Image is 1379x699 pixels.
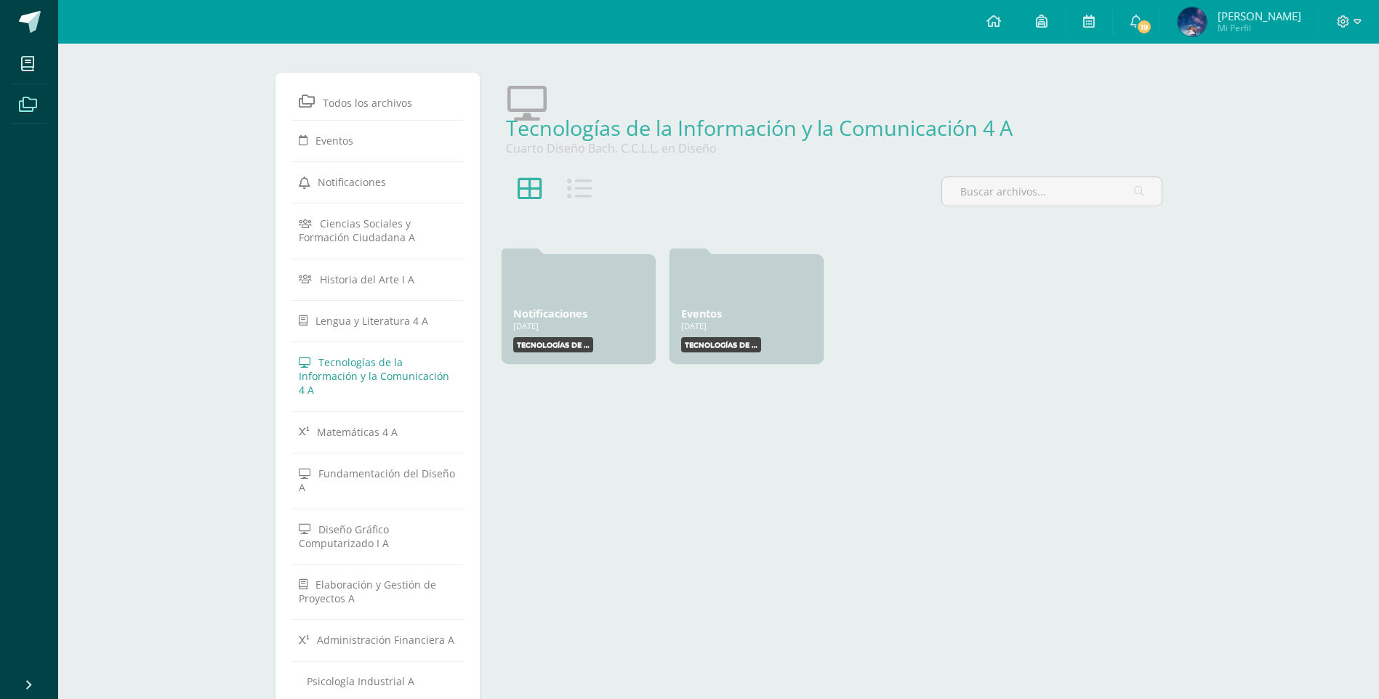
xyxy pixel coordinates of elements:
div: Tecnologías de la Información y la Comunicación 4 A [506,113,1157,142]
span: Tecnologías de la Información y la Comunicación 4 A [299,355,449,397]
span: Matemáticas 4 A [317,425,398,439]
a: Ciencias Sociales y Formación Ciudadana A [299,210,457,250]
a: Todos los archivos [299,88,457,114]
span: 19 [1136,19,1152,35]
span: [PERSON_NAME] [1218,9,1301,23]
span: Fundamentación del Diseño A [299,466,455,494]
input: Buscar archivos... [942,177,1162,206]
a: Notificaciones [513,307,587,320]
span: Psicología Industrial A [307,674,414,688]
span: Diseño Gráfico Computarizado I A [299,522,389,549]
label: Tecnologías de la Información y la Comunicación 4 [681,337,761,352]
label: Tecnologías de la Información y la Comunicación 4 [513,337,593,352]
a: Historia del Arte I A [299,266,457,292]
div: Notificaciones Tecnologías de la Información y la Comunicación 4 Cuarto Diseño Bach. C.C.L.L. en ... [513,307,644,320]
span: Administración Financiera A [317,633,454,647]
a: Elaboración y Gestión de Proyectos A [299,571,457,611]
div: [DATE] [513,320,644,331]
span: Ciencias Sociales y Formación Ciudadana A [299,217,415,244]
div: Eventos Tecnologías de la Información y la Comunicación 4 Cuarto Diseño Bach. C.C.L.L. en Diseño 'A' [681,307,812,320]
span: Lengua y Literatura 4 A [315,314,428,328]
span: Historia del Arte I A [320,272,414,286]
a: Eventos [681,307,722,320]
a: Tecnologías de la Información y la Comunicación 4 A [506,113,1013,142]
a: Tecnologías de la Información y la Comunicación 4 A [299,349,457,403]
a: Psicología Industrial A [299,668,457,694]
img: 8efb7868bc13e23b8a50a17bd6479216.png [1178,7,1207,36]
span: Todos los archivos [323,96,412,110]
a: Administración Financiera A [299,626,457,652]
a: Notificaciones [299,169,457,195]
a: Fundamentación del Diseño A [299,460,457,500]
a: Lengua y Literatura 4 A [299,307,457,334]
a: Diseño Gráfico Computarizado I A [299,516,457,556]
div: [DATE] [681,320,812,331]
span: Notificaciones [318,175,386,189]
a: Eventos [299,127,457,153]
span: Elaboración y Gestión de Proyectos A [299,578,436,605]
a: Matemáticas 4 A [299,419,457,445]
span: Eventos [315,134,353,148]
span: Mi Perfil [1218,22,1301,34]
